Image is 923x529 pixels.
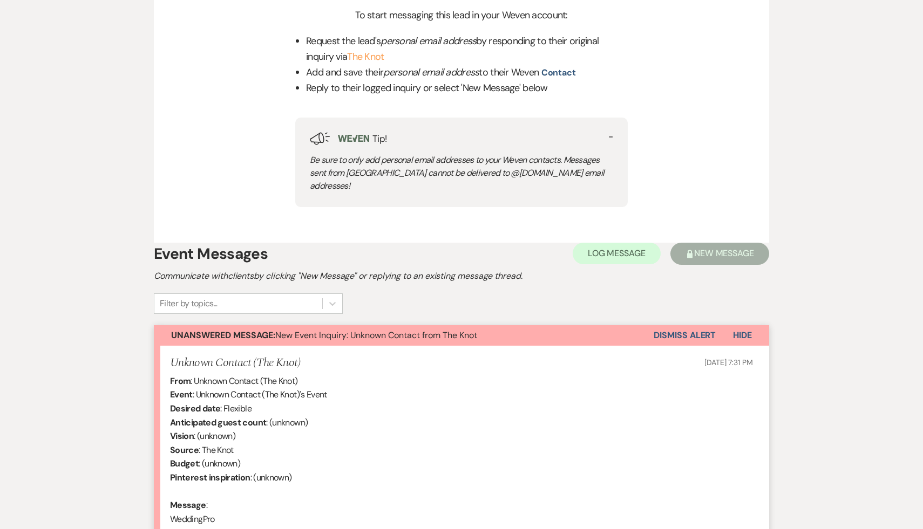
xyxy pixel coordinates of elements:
span: Be sure to only add personal email addresses to your Weven contacts. Messages sent from [GEOGRAPH... [310,154,604,191]
button: - [608,132,613,141]
button: Hide [716,325,769,346]
h1: Event Messages [154,243,268,265]
b: Pinterest inspiration [170,472,250,483]
b: Anticipated guest count [170,417,266,428]
span: Hide [733,329,752,341]
button: Dismiss Alert [654,325,716,346]
b: Desired date [170,403,220,414]
div: Tip! [295,118,628,207]
img: weven-logo-green.svg [338,135,369,142]
b: From [170,375,191,387]
b: Event [170,389,193,400]
span: [DATE] 7:31 PM [704,358,753,367]
span: New Event Inquiry: Unknown Contact from The Knot [171,329,477,341]
button: New Message [670,243,769,265]
b: Vision [170,430,194,442]
button: Unanswered Message:New Event Inquiry: Unknown Contact from The Knot [154,325,654,346]
em: personal email address [383,66,479,79]
button: Log Message [573,243,661,264]
b: Message [170,499,206,511]
h5: Unknown Contact (The Knot) [170,356,301,370]
img: loud-speaker-illustration.svg [310,132,330,145]
em: personal email address [381,35,476,47]
span: New Message [694,248,754,259]
a: The Knot [347,50,384,63]
p: Request the lead's by responding to their original inquiry via [306,33,628,65]
h2: Communicate with clients by clicking "New Message" or replying to an existing message thread. [154,270,769,283]
div: To start messaging this lead in your Weven account: [277,8,646,23]
div: Filter by topics... [160,297,218,310]
button: contact [541,68,576,77]
p: Add and save their to their Weven [306,65,539,80]
li: Reply to their logged inquiry or select 'New Message' below [306,80,628,96]
strong: Unanswered Message: [171,329,275,341]
b: Source [170,444,199,456]
span: Log Message [588,248,646,259]
b: Budget [170,458,199,469]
